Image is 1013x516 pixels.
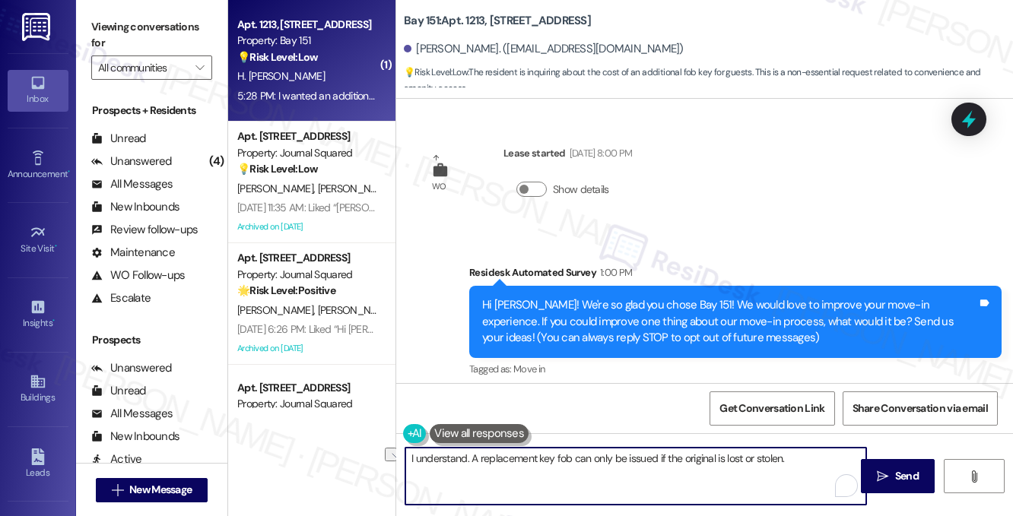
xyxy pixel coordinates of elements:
[237,50,318,64] strong: 💡 Risk Level: Low
[513,362,545,375] span: Move in
[236,217,379,236] div: Archived on [DATE]
[76,103,227,119] div: Prospects + Residents
[237,396,378,412] div: Property: Journal Squared
[237,162,318,176] strong: 💡 Risk Level: Low
[129,482,192,498] span: New Message
[8,70,68,111] a: Inbox
[91,290,151,306] div: Escalate
[432,179,446,195] div: WO
[404,13,591,29] b: Bay 151: Apt. 1213, [STREET_ADDRESS]
[237,303,318,317] span: [PERSON_NAME]
[91,383,146,399] div: Unread
[91,245,175,261] div: Maintenance
[91,406,173,422] div: All Messages
[237,250,378,266] div: Apt. [STREET_ADDRESS]
[237,267,378,283] div: Property: Journal Squared
[237,322,601,336] div: [DATE] 6:26 PM: Liked “Hi [PERSON_NAME] and [PERSON_NAME]! Starting [DATE]…”
[482,297,977,346] div: Hi [PERSON_NAME]! We're so glad you chose Bay 151! We would love to improve your move-in experien...
[237,182,318,195] span: [PERSON_NAME]
[710,391,834,426] button: Get Conversation Link
[91,131,146,147] div: Unread
[596,264,632,280] div: 1:00 PM
[566,145,633,161] div: [DATE] 8:00 PM
[404,41,684,57] div: [PERSON_NAME]. ([EMAIL_ADDRESS][DOMAIN_NAME])
[503,145,632,166] div: Lease started
[968,470,980,483] i: 
[91,15,212,55] label: Viewing conversations for
[112,484,123,496] i: 
[76,332,227,348] div: Prospects
[237,145,378,161] div: Property: Journal Squared
[553,182,609,198] label: Show details
[205,150,227,173] div: (4)
[861,459,935,493] button: Send
[195,62,204,74] i: 
[91,176,173,192] div: All Messages
[404,65,1013,97] span: : The resident is inquiring about the cost of an additional fob key for guests. This is a non-ess...
[237,69,325,83] span: H. [PERSON_NAME]
[91,222,198,238] div: Review follow-ups
[91,199,179,215] div: New Inbounds
[8,444,68,485] a: Leads
[237,283,335,297] strong: 🌟 Risk Level: Positive
[55,241,57,252] span: •
[237,33,378,49] div: Property: Bay 151
[8,369,68,410] a: Buildings
[8,220,68,261] a: Site Visit •
[52,315,55,326] span: •
[719,400,824,416] span: Get Conversation Link
[91,451,142,467] div: Active
[96,478,208,502] button: New Message
[8,294,68,335] a: Insights •
[91,360,172,376] div: Unanswered
[843,391,998,426] button: Share Conversation via email
[469,358,1002,380] div: Tagged as:
[853,400,988,416] span: Share Conversation via email
[237,128,378,144] div: Apt. [STREET_ADDRESS]
[405,448,866,505] textarea: To enrich screen reader interactions, please activate Accessibility in Grammarly extension settings
[236,339,379,358] div: Archived on [DATE]
[91,267,185,283] div: WO Follow-ups
[895,468,919,484] span: Send
[469,264,1002,286] div: Residesk Automated Survey
[237,89,397,103] div: 5:28 PM: I wanted an additional one.
[237,17,378,33] div: Apt. 1213, [STREET_ADDRESS]
[877,470,888,483] i: 
[91,154,172,169] div: Unanswered
[22,13,53,41] img: ResiDesk Logo
[318,303,394,317] span: [PERSON_NAME]
[237,380,378,396] div: Apt. [STREET_ADDRESS]
[98,55,188,80] input: All communities
[404,66,468,78] strong: 💡 Risk Level: Low
[318,182,399,195] span: [PERSON_NAME]
[91,429,179,445] div: New Inbounds
[68,166,70,177] span: •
